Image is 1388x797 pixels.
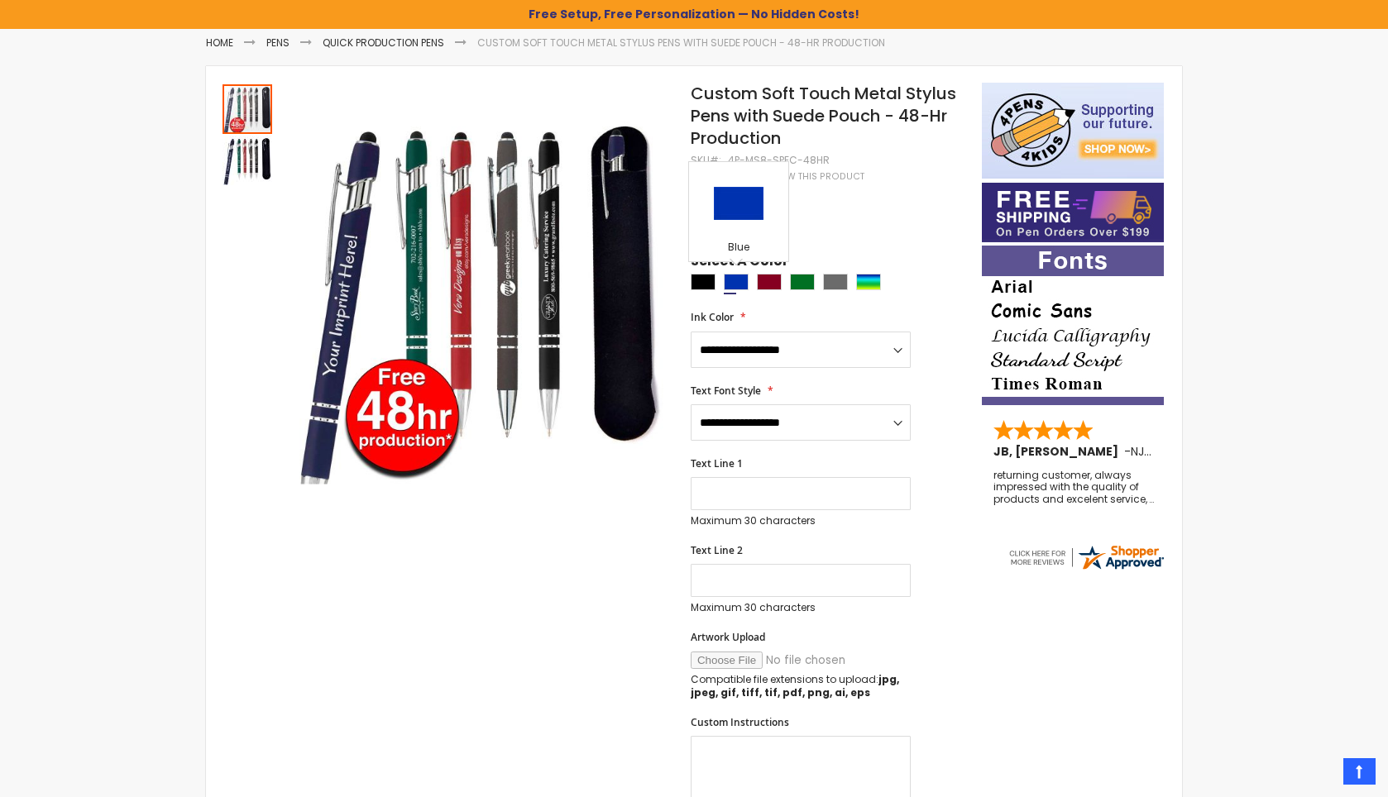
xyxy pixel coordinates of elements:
[223,83,274,134] div: Custom Soft Touch Metal Stylus Pens with Suede Pouch - 48-Hr Production
[823,274,848,290] div: Grey
[691,252,788,274] span: Select A Color
[757,274,782,290] div: Burgundy
[1131,443,1151,460] span: NJ
[728,154,830,167] div: 4P-MS8-SPEC-48HR
[691,170,864,183] a: Be the first to review this product
[223,134,272,185] div: Custom Soft Touch Metal Stylus Pens with Suede Pouch - 48-Hr Production
[1252,752,1388,797] iframe: Google Customer Reviews
[691,630,765,644] span: Artwork Upload
[691,384,761,398] span: Text Font Style
[266,36,290,50] a: Pens
[993,443,1124,460] span: JB, [PERSON_NAME]
[691,715,789,729] span: Custom Instructions
[223,136,272,185] img: Custom Soft Touch Metal Stylus Pens with Suede Pouch - 48-Hr Production
[323,36,444,50] a: Quick Production Pens
[691,672,899,699] strong: jpg, jpeg, gif, tiff, tif, pdf, png, ai, eps
[993,470,1154,505] div: returning customer, always impressed with the quality of products and excelent service, will retu...
[982,183,1164,242] img: Free shipping on orders over $199
[691,82,956,150] span: Custom Soft Touch Metal Stylus Pens with Suede Pouch - 48-Hr Production
[691,514,911,527] p: Maximum 30 characters
[856,274,881,290] div: Assorted
[982,83,1164,179] img: 4pens 4 kids
[1007,561,1165,575] a: 4pens.com certificate URL
[1124,443,1268,460] span: - ,
[693,241,784,257] div: Blue
[724,274,749,290] div: Blue
[982,246,1164,405] img: font-personalization-examples
[790,274,815,290] div: Green
[691,673,911,699] p: Compatible file extensions to upload:
[691,456,743,470] span: Text Line 1
[477,36,885,50] li: Custom Soft Touch Metal Stylus Pens with Suede Pouch - 48-Hr Production
[691,153,721,167] strong: SKU
[691,601,911,614] p: Maximum 30 characters
[290,107,668,484] img: Custom Soft Touch Metal Stylus Pens with Suede Pouch - 48-Hr Production
[206,36,233,50] a: Home
[691,274,716,290] div: Black
[691,310,734,324] span: Ink Color
[1007,542,1165,572] img: 4pens.com widget logo
[691,543,743,557] span: Text Line 2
